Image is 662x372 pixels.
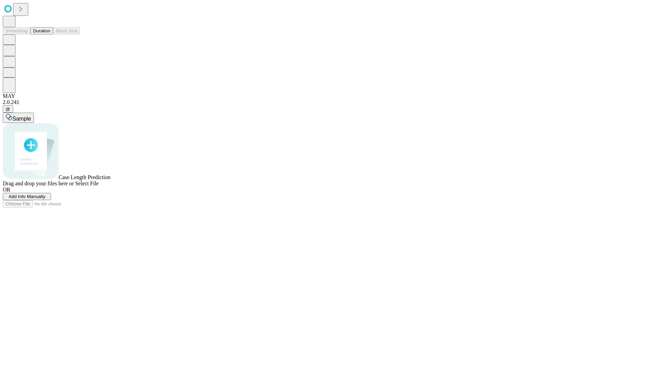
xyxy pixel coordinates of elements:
[3,113,34,123] button: Sample
[30,27,53,34] button: Duration
[53,27,80,34] button: Block Size
[3,193,51,200] button: Add Info Manually
[3,93,659,99] div: MAY
[59,174,110,180] span: Case Length Prediction
[3,105,13,113] button: @
[12,116,31,122] span: Sample
[3,187,10,193] span: OR
[3,27,30,34] button: Smoothing
[3,99,659,105] div: 2.0.241
[6,106,10,112] span: @
[75,180,99,186] span: Select File
[9,194,46,199] span: Add Info Manually
[3,180,74,186] span: Drag and drop your files here or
